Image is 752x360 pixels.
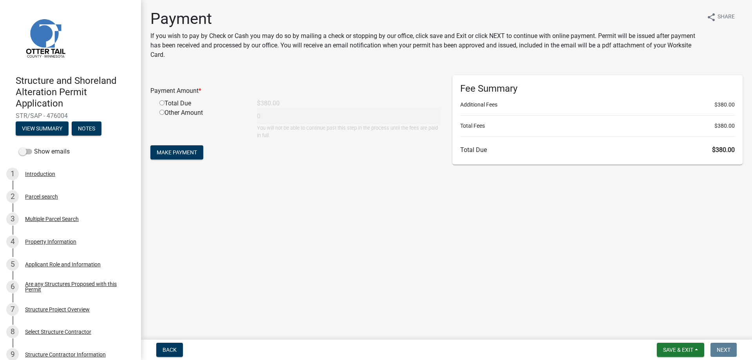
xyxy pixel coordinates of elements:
[25,352,106,357] div: Structure Contractor Information
[6,303,19,316] div: 7
[25,281,128,292] div: Are any Structures Proposed with this Permit
[6,235,19,248] div: 4
[25,262,101,267] div: Applicant Role and Information
[25,171,55,177] div: Introduction
[710,343,737,357] button: Next
[156,343,183,357] button: Back
[460,101,735,109] li: Additional Fees
[6,213,19,225] div: 3
[714,101,735,109] span: $380.00
[712,146,735,154] span: $380.00
[6,326,19,338] div: 8
[16,126,69,132] wm-modal-confirm: Summary
[150,145,203,159] button: Make Payment
[6,168,19,180] div: 1
[16,8,74,67] img: Otter Tail County, Minnesota
[717,347,730,353] span: Next
[163,347,177,353] span: Back
[19,147,70,156] label: Show emails
[16,112,125,119] span: STR/SAP - 476004
[6,258,19,271] div: 5
[150,31,700,60] p: If you wish to pay by Check or Cash you may do so by mailing a check or stopping by our office, c...
[6,190,19,203] div: 2
[6,280,19,293] div: 6
[157,149,197,156] span: Make Payment
[657,343,704,357] button: Save & Exit
[25,194,58,199] div: Parcel search
[718,13,735,22] span: Share
[460,83,735,94] h6: Fee Summary
[25,307,90,312] div: Structure Project Overview
[460,146,735,154] h6: Total Due
[707,13,716,22] i: share
[154,99,251,108] div: Total Due
[72,121,101,136] button: Notes
[16,121,69,136] button: View Summary
[25,329,91,335] div: Select Structure Contractor
[150,9,700,28] h1: Payment
[714,122,735,130] span: $380.00
[25,239,76,244] div: Property Information
[145,86,446,96] div: Payment Amount
[154,108,251,139] div: Other Amount
[460,122,735,130] li: Total Fees
[663,347,693,353] span: Save & Exit
[700,9,741,25] button: shareShare
[72,126,101,132] wm-modal-confirm: Notes
[16,75,135,109] h4: Structure and Shoreland Alteration Permit Application
[25,216,79,222] div: Multiple Parcel Search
